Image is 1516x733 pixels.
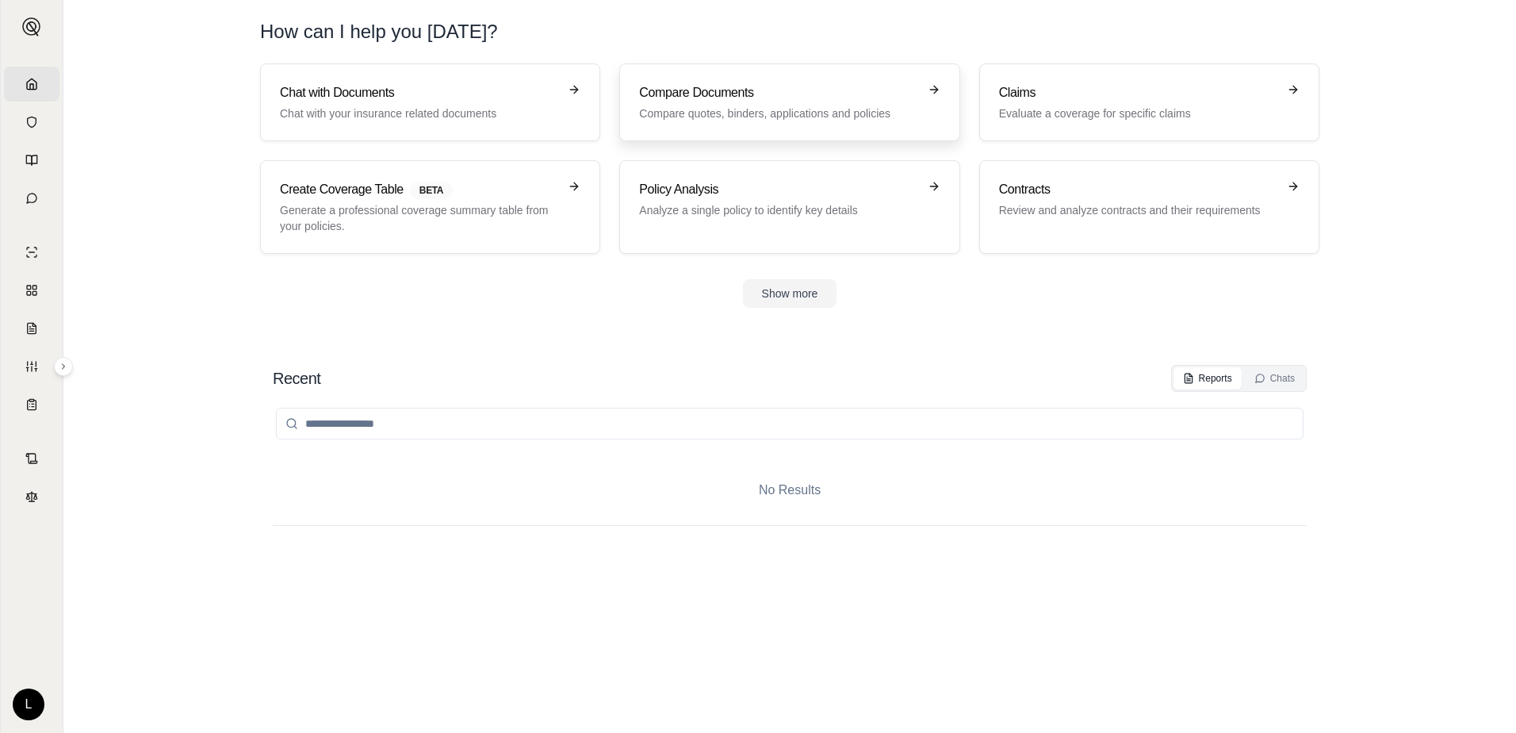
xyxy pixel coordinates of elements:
[979,63,1319,141] a: ClaimsEvaluate a coverage for specific claims
[410,182,453,199] span: BETA
[4,105,59,140] a: Documents Vault
[260,160,600,254] a: Create Coverage TableBETAGenerate a professional coverage summary table from your policies.
[273,455,1307,525] div: No Results
[280,106,558,121] p: Chat with your insurance related documents
[280,202,558,234] p: Generate a professional coverage summary table from your policies.
[54,357,73,376] button: Expand sidebar
[280,83,558,102] h3: Chat with Documents
[4,143,59,178] a: Prompt Library
[16,11,48,43] button: Expand sidebar
[4,387,59,422] a: Coverage Table
[999,83,1277,102] h3: Claims
[273,367,320,390] h2: Recent
[639,202,917,218] p: Analyze a single policy to identify key details
[639,106,917,121] p: Compare quotes, binders, applications and policies
[1173,367,1242,390] button: Reports
[260,63,600,141] a: Chat with DocumentsChat with your insurance related documents
[619,63,959,141] a: Compare DocumentsCompare quotes, binders, applications and policies
[999,180,1277,199] h3: Contracts
[639,180,917,199] h3: Policy Analysis
[619,160,959,254] a: Policy AnalysisAnalyze a single policy to identify key details
[1254,372,1295,385] div: Chats
[4,235,59,270] a: Single Policy
[280,180,558,199] h3: Create Coverage Table
[260,19,498,44] h1: How can I help you [DATE]?
[743,279,837,308] button: Show more
[4,181,59,216] a: Chat
[1183,372,1232,385] div: Reports
[4,349,59,384] a: Custom Report
[4,311,59,346] a: Claim Coverage
[979,160,1319,254] a: ContractsReview and analyze contracts and their requirements
[999,202,1277,218] p: Review and analyze contracts and their requirements
[999,106,1277,121] p: Evaluate a coverage for specific claims
[13,689,44,720] div: L
[4,479,59,514] a: Legal Search Engine
[639,83,917,102] h3: Compare Documents
[22,17,41,36] img: Expand sidebar
[4,273,59,308] a: Policy Comparisons
[4,67,59,102] a: Home
[4,441,59,476] a: Contract Analysis
[1245,367,1304,390] button: Chats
